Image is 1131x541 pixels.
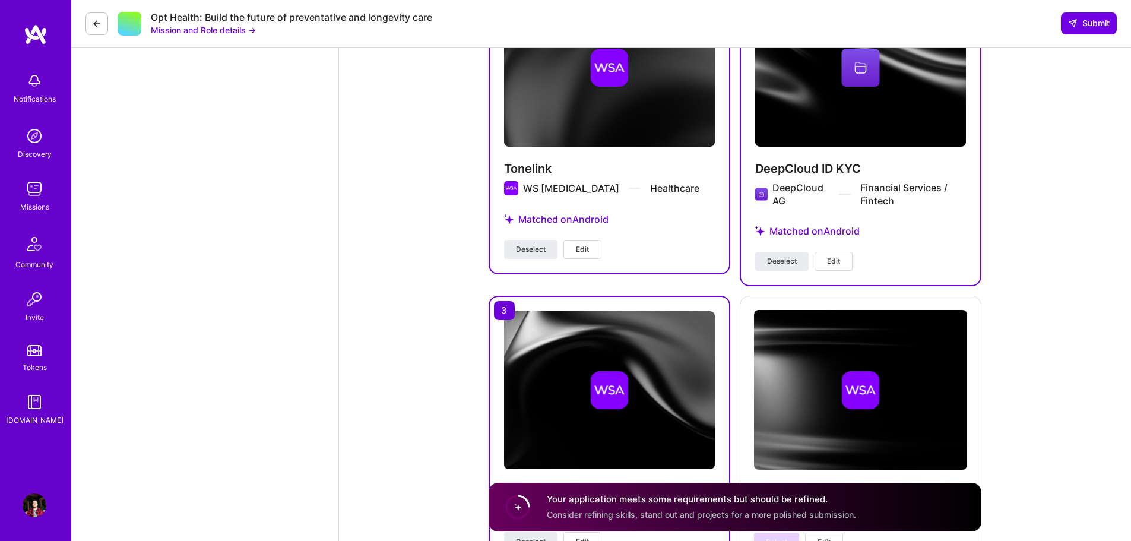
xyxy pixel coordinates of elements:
[23,69,46,93] img: bell
[151,11,432,24] div: Opt Health: Build the future of preventative and longevity care
[18,148,52,160] div: Discovery
[827,256,840,267] span: Edit
[591,49,629,87] img: Company logo
[504,214,514,224] i: icon StarsPurple
[1068,17,1110,29] span: Submit
[26,311,44,324] div: Invite
[20,230,49,258] img: Community
[516,244,546,255] span: Deselect
[23,287,46,311] img: Invite
[767,256,797,267] span: Deselect
[576,244,589,255] span: Edit
[23,124,46,148] img: discovery
[504,199,715,240] div: Matched on Android
[839,194,851,195] img: divider
[547,510,856,520] span: Consider refining skills, stand out and projects for a more polished submission.
[23,390,46,414] img: guide book
[23,493,46,517] img: User Avatar
[23,361,47,374] div: Tokens
[629,188,641,189] img: divider
[20,201,49,213] div: Missions
[591,371,629,409] img: Company logo
[755,161,966,176] h4: DeepCloud ID KYC
[23,177,46,201] img: teamwork
[755,187,768,201] img: Company logo
[6,414,64,426] div: [DOMAIN_NAME]
[772,181,966,207] div: DeepCloud AG Financial Services / Fintech
[523,182,699,195] div: WS [MEDICAL_DATA] Healthcare
[24,24,47,45] img: logo
[504,161,715,176] h4: Tonelink
[1068,18,1078,28] i: icon SendLight
[755,226,765,236] i: icon StarsPurple
[15,258,53,271] div: Community
[14,93,56,105] div: Notifications
[504,181,518,195] img: Company logo
[27,345,42,356] img: tokens
[92,19,102,29] i: icon LeftArrowDark
[547,493,856,506] h4: Your application meets some requirements but should be refined.
[151,24,256,36] button: Mission and Role details →
[755,211,966,252] div: Matched on Android
[504,311,715,469] img: cover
